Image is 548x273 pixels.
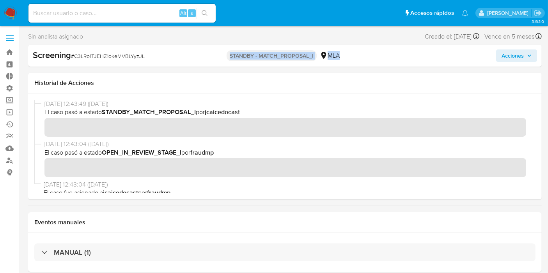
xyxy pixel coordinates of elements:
a: Salir [534,9,542,17]
span: Acciones [502,49,524,62]
span: s [191,9,193,17]
input: Buscar usuario o caso... [28,8,216,18]
h1: Eventos manuales [34,218,536,226]
div: MANUAL (1) [34,243,536,261]
span: Alt [180,9,186,17]
span: Sin analista asignado [28,32,83,41]
p: STANDBY - MATCH_PROPOSAL_I [227,50,317,61]
p: igor.oliveirabrito@mercadolibre.com [487,9,531,17]
a: Notificaciones [462,10,468,16]
span: # C3LRo1TJEHZ1okeMVBLYyzJL [71,52,145,60]
span: - [481,31,483,42]
b: Screening [33,49,71,61]
button: search-icon [197,8,213,19]
span: Accesos rápidos [410,9,454,17]
div: MLA [320,51,340,60]
span: Vence en 5 meses [484,32,534,41]
h3: MANUAL (1) [54,248,91,257]
button: Acciones [496,49,537,62]
div: Creado el: [DATE] [425,31,479,42]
